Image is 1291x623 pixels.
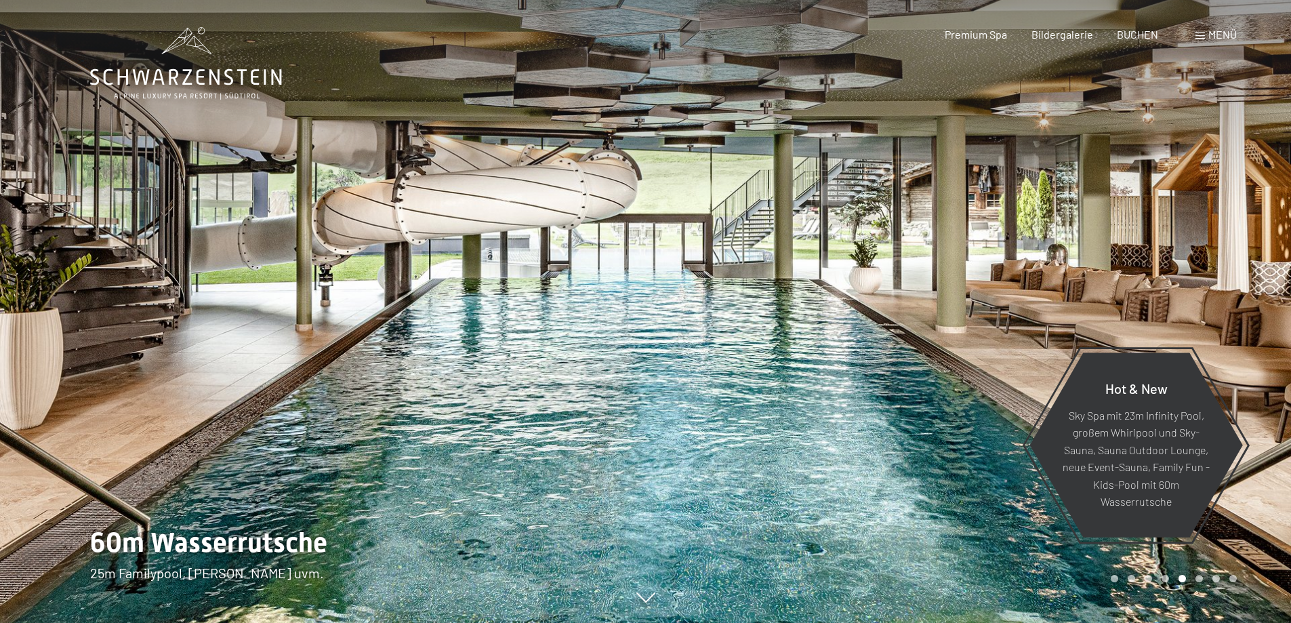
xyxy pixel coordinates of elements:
div: Carousel Page 1 [1111,575,1118,582]
div: Carousel Page 3 [1145,575,1152,582]
div: Carousel Page 4 [1162,575,1169,582]
span: Menü [1208,28,1237,41]
p: Sky Spa mit 23m Infinity Pool, großem Whirlpool und Sky-Sauna, Sauna Outdoor Lounge, neue Event-S... [1063,406,1210,510]
a: Premium Spa [945,28,1007,41]
a: BUCHEN [1117,28,1158,41]
a: Hot & New Sky Spa mit 23m Infinity Pool, großem Whirlpool und Sky-Sauna, Sauna Outdoor Lounge, ne... [1029,352,1244,538]
span: Hot & New [1105,380,1168,396]
div: Carousel Page 6 [1195,575,1203,582]
a: Bildergalerie [1031,28,1093,41]
div: Carousel Page 7 [1212,575,1220,582]
div: Carousel Pagination [1106,575,1237,582]
div: Carousel Page 5 (Current Slide) [1179,575,1186,582]
div: Carousel Page 8 [1229,575,1237,582]
div: Carousel Page 2 [1128,575,1135,582]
